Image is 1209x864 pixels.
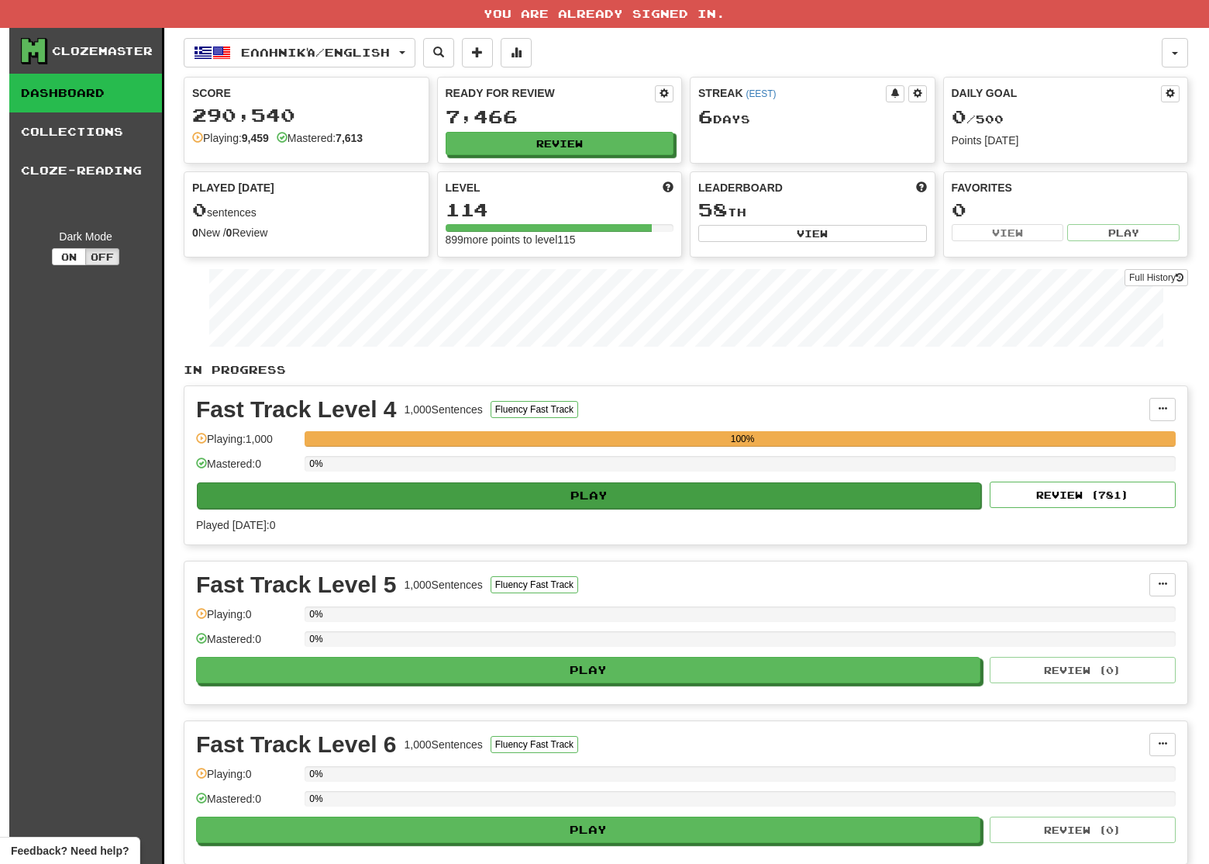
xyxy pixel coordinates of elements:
button: Fluency Fast Track [491,576,578,593]
div: New / Review [192,225,421,240]
strong: 7,613 [336,132,363,144]
div: th [698,200,927,220]
span: 58 [698,199,728,220]
div: 290,540 [192,105,421,125]
div: Playing: 0 [196,607,297,632]
strong: 0 [192,226,198,239]
strong: 9,459 [242,132,269,144]
button: Review (0) [990,817,1176,843]
div: sentences [192,200,421,220]
button: Play [1067,224,1180,241]
div: Ready for Review [446,85,656,101]
span: Played [DATE] [192,180,274,195]
div: Playing: [192,130,269,146]
div: 0 [952,200,1180,219]
button: Review (0) [990,657,1176,683]
p: In Progress [184,362,1188,378]
span: Level [446,180,480,195]
div: 1,000 Sentences [405,402,483,417]
div: Mastered: 0 [196,456,297,482]
button: Play [196,657,980,683]
div: Clozemaster [52,43,153,59]
div: Mastered: 0 [196,791,297,817]
span: Open feedback widget [11,843,129,859]
a: Dashboard [9,74,162,112]
span: Ελληνικά / English [241,46,390,59]
button: Review (781) [990,482,1176,508]
button: Review [446,132,674,155]
div: Dark Mode [21,229,150,244]
div: Favorites [952,180,1180,195]
button: Play [196,817,980,843]
button: Ελληνικά/English [184,38,415,67]
div: Playing: 0 [196,766,297,792]
div: 114 [446,200,674,219]
button: Fluency Fast Track [491,736,578,753]
div: 1,000 Sentences [405,577,483,593]
span: 0 [952,105,966,127]
span: 6 [698,105,713,127]
a: Collections [9,112,162,151]
div: Playing: 1,000 [196,431,297,457]
a: (EEST) [746,88,776,99]
div: Day s [698,107,927,127]
div: 100% [309,431,1176,447]
strong: 0 [226,226,232,239]
div: 7,466 [446,107,674,126]
span: Score more points to level up [663,180,673,195]
div: Fast Track Level 5 [196,573,397,596]
div: Streak [698,85,886,101]
div: Daily Goal [952,85,1162,102]
span: Played [DATE]: 0 [196,519,275,531]
button: Add sentence to collection [462,38,493,67]
button: View [952,224,1064,241]
button: View [698,225,927,242]
button: Off [85,248,119,265]
div: Mastered: 0 [196,631,297,657]
div: Points [DATE] [952,133,1180,148]
span: Leaderboard [698,180,783,195]
button: Play [197,482,981,509]
div: 1,000 Sentences [405,737,483,752]
button: Search sentences [423,38,454,67]
a: Cloze-Reading [9,151,162,190]
button: Fluency Fast Track [491,401,578,418]
div: Fast Track Level 6 [196,733,397,756]
button: More stats [501,38,532,67]
div: Fast Track Level 4 [196,398,397,421]
div: Mastered: [277,130,363,146]
a: Full History [1125,269,1188,286]
div: Score [192,85,421,101]
span: This week in points, UTC [916,180,927,195]
div: 899 more points to level 115 [446,232,674,247]
span: 0 [192,199,207,220]
span: / 500 [952,112,1004,126]
button: On [52,248,86,265]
